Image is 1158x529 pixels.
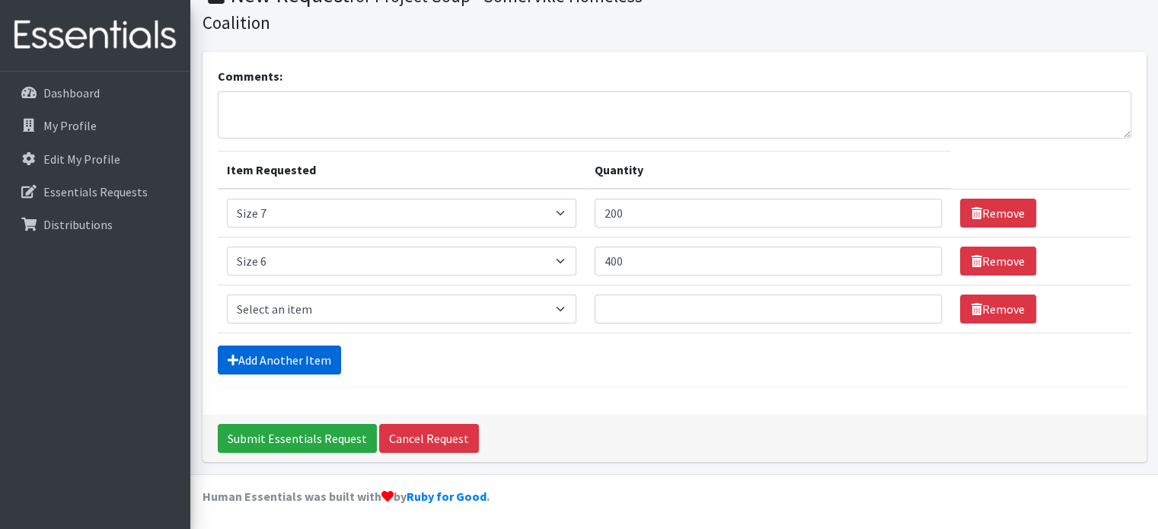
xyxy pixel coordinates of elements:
th: Quantity [585,151,951,190]
a: Remove [960,247,1036,276]
a: My Profile [6,110,184,141]
p: Essentials Requests [43,184,148,199]
strong: Human Essentials was built with by . [203,489,490,504]
p: Distributions [43,217,113,232]
p: Edit My Profile [43,151,120,167]
a: Remove [960,295,1036,323]
a: Add Another Item [218,346,341,374]
p: My Profile [43,118,97,133]
a: Distributions [6,209,184,240]
label: Comments: [218,67,282,85]
input: Submit Essentials Request [218,424,377,453]
a: Dashboard [6,78,184,108]
img: HumanEssentials [6,10,184,61]
a: Ruby for Good [407,489,486,504]
a: Edit My Profile [6,144,184,174]
a: Remove [960,199,1036,228]
a: Cancel Request [379,424,479,453]
th: Item Requested [218,151,585,190]
p: Dashboard [43,85,100,100]
a: Essentials Requests [6,177,184,207]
